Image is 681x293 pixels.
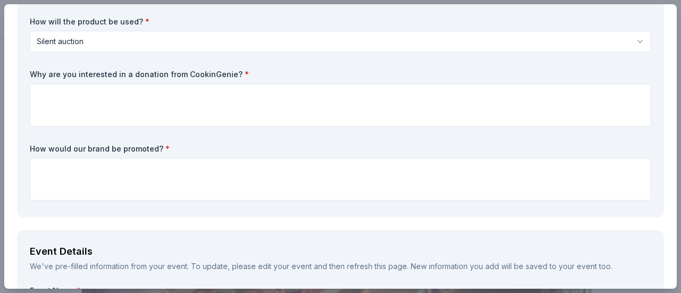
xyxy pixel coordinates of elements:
[30,16,651,27] label: How will the product be used?
[30,69,651,80] label: Why are you interested in a donation from CookinGenie?
[30,243,651,260] div: Event Details
[30,260,651,273] div: We've pre-filled information from your event. To update, please edit your event and then refresh ...
[30,144,651,154] label: How would our brand be promoted?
